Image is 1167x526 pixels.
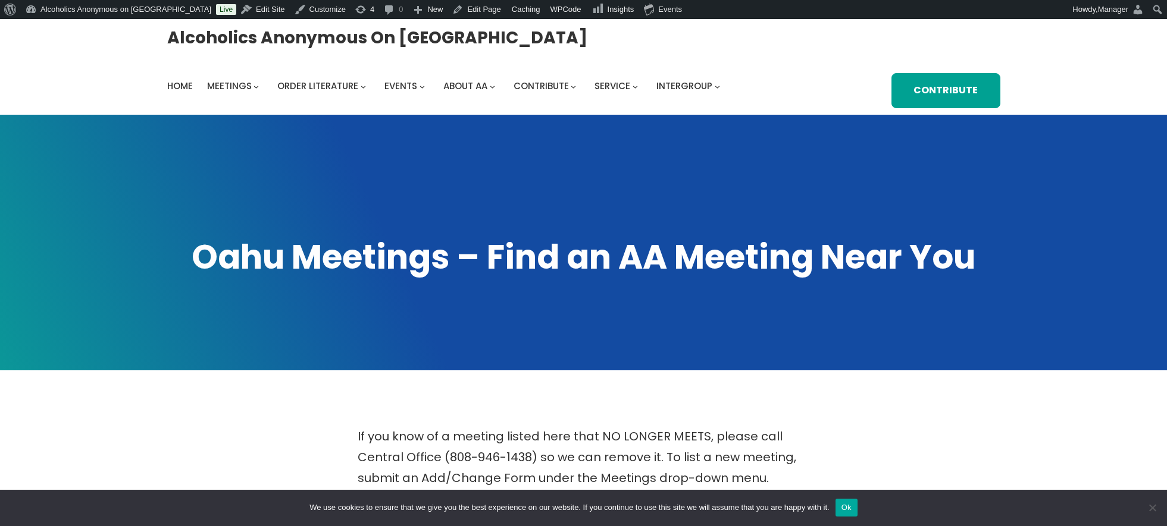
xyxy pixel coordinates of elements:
a: Meetings [207,78,252,95]
a: Contribute [891,73,1000,108]
span: Events [384,80,417,92]
span: Intergroup [656,80,712,92]
span: Insights [608,5,634,14]
a: Events [384,78,417,95]
a: Service [595,78,630,95]
button: Intergroup submenu [715,84,720,89]
a: Intergroup [656,78,712,95]
a: Alcoholics Anonymous on [GEOGRAPHIC_DATA] [167,23,587,52]
span: Service [595,80,630,92]
button: Events submenu [420,84,425,89]
button: Ok [836,499,858,516]
span: About AA [443,80,487,92]
span: No [1146,502,1158,514]
button: Meetings submenu [254,84,259,89]
p: If you know of a meeting listed here that NO LONGER MEETS, please call Central Office (808-946-14... [358,426,810,489]
a: Live [216,4,236,15]
a: About AA [443,78,487,95]
span: Manager [1098,5,1128,14]
span: Contribute [514,80,569,92]
a: Contribute [514,78,569,95]
span: Home [167,80,193,92]
h1: Oahu Meetings – Find an AA Meeting Near You [167,235,1000,280]
span: Order Literature [277,80,358,92]
button: Order Literature submenu [361,84,366,89]
button: Contribute submenu [571,84,576,89]
span: We use cookies to ensure that we give you the best experience on our website. If you continue to ... [309,502,829,514]
button: About AA submenu [490,84,495,89]
nav: Intergroup [167,78,724,95]
button: Service submenu [633,84,638,89]
span: Meetings [207,80,252,92]
a: Home [167,78,193,95]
